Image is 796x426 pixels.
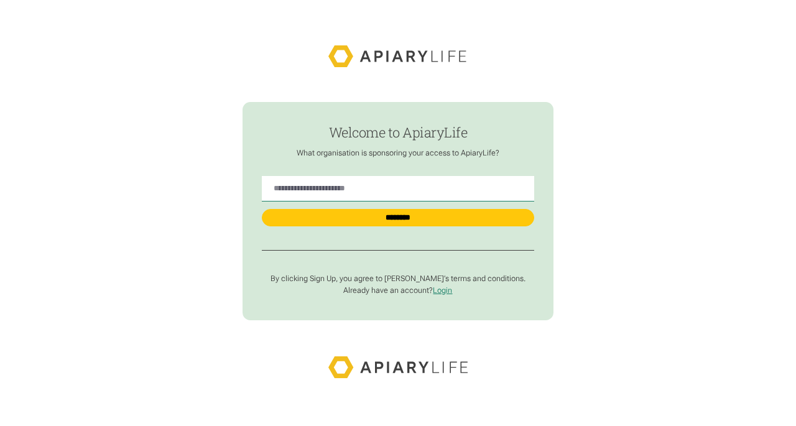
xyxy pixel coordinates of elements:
[262,125,534,140] h1: Welcome to ApiaryLife
[262,274,534,284] p: By clicking Sign Up, you agree to [PERSON_NAME]’s terms and conditions.
[262,148,534,158] p: What organisation is sponsoring your access to ApiaryLife?
[243,102,553,320] form: find-employer
[433,285,452,295] a: Login
[262,285,534,295] p: Already have an account?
